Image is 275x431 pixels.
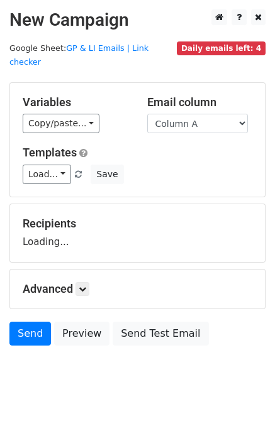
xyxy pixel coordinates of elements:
[177,43,266,53] a: Daily emails left: 4
[23,282,252,296] h5: Advanced
[23,146,77,159] a: Templates
[23,217,252,249] div: Loading...
[23,114,99,133] a: Copy/paste...
[9,9,266,31] h2: New Campaign
[147,95,253,109] h5: Email column
[177,41,266,55] span: Daily emails left: 4
[23,95,128,109] h5: Variables
[54,322,109,346] a: Preview
[9,43,149,67] small: Google Sheet:
[91,165,123,184] button: Save
[9,322,51,346] a: Send
[23,217,252,231] h5: Recipients
[9,43,149,67] a: GP & LI Emails | Link checker
[113,322,208,346] a: Send Test Email
[23,165,71,184] a: Load...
